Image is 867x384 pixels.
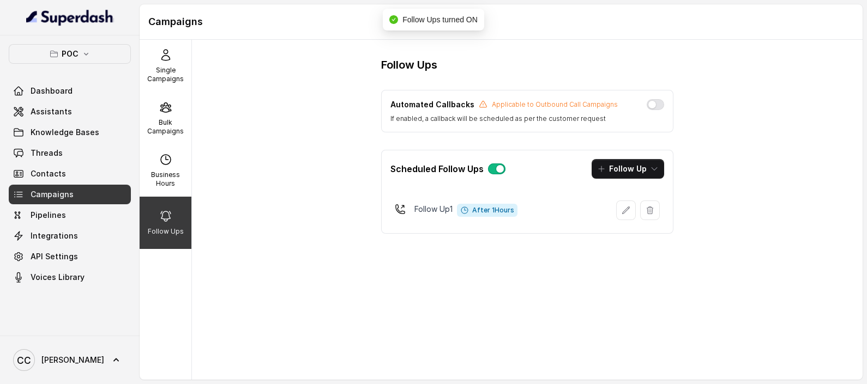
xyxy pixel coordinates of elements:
[9,226,131,246] a: Integrations
[9,143,131,163] a: Threads
[9,44,131,64] button: POC
[390,162,484,175] p: Scheduled Follow Ups
[9,81,131,101] a: Dashboard
[41,355,104,365] span: [PERSON_NAME]
[390,114,618,123] p: If enabled, a callback will be scheduled as per the customer request
[9,185,131,204] a: Campaigns
[9,267,131,287] a: Voices Library
[31,148,63,159] span: Threads
[17,355,31,366] text: CC
[144,66,187,83] p: Single Campaigns
[402,15,478,24] span: Follow Ups turned ON
[9,205,131,225] a: Pipelines
[148,227,184,236] p: Follow Ups
[9,247,131,266] a: API Settings
[9,345,131,375] a: [PERSON_NAME]
[390,99,474,110] p: Automated Callbacks
[31,168,66,179] span: Contacts
[389,15,398,24] span: check-circle
[9,123,131,142] a: Knowledge Bases
[381,57,437,72] h3: Follow Ups
[457,204,517,217] span: After 1 Hours
[31,127,99,138] span: Knowledge Bases
[144,118,187,136] p: Bulk Campaigns
[414,204,453,215] p: Follow Up 1
[492,100,618,109] p: Applicable to Outbound Call Campaigns
[144,170,187,188] p: Business Hours
[31,86,73,96] span: Dashboard
[62,47,79,60] p: POC
[26,9,114,26] img: light.svg
[31,251,78,262] span: API Settings
[592,159,664,179] button: Follow Up
[9,102,131,121] a: Assistants
[31,210,66,221] span: Pipelines
[31,230,78,241] span: Integrations
[31,189,74,200] span: Campaigns
[31,106,72,117] span: Assistants
[148,13,854,31] h1: Campaigns
[9,164,131,184] a: Contacts
[31,272,85,283] span: Voices Library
